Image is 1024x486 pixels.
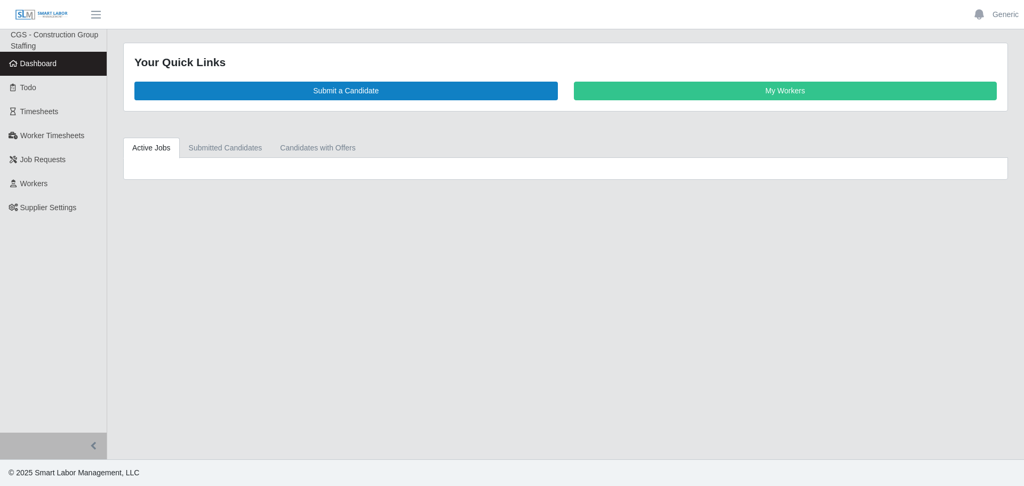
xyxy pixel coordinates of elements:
a: Active Jobs [123,138,180,158]
span: Todo [20,83,36,92]
span: Timesheets [20,107,59,116]
span: Workers [20,179,48,188]
span: CGS - Construction Group Staffing [11,30,98,50]
span: Job Requests [20,155,66,164]
a: My Workers [574,82,997,100]
a: Submit a Candidate [134,82,558,100]
span: © 2025 Smart Labor Management, LLC [9,468,139,477]
a: Generic [993,9,1019,20]
span: Dashboard [20,59,57,68]
a: Submitted Candidates [180,138,271,158]
img: SLM Logo [15,9,68,21]
div: Your Quick Links [134,54,997,71]
span: Worker Timesheets [20,131,84,140]
a: Candidates with Offers [271,138,364,158]
span: Supplier Settings [20,203,77,212]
